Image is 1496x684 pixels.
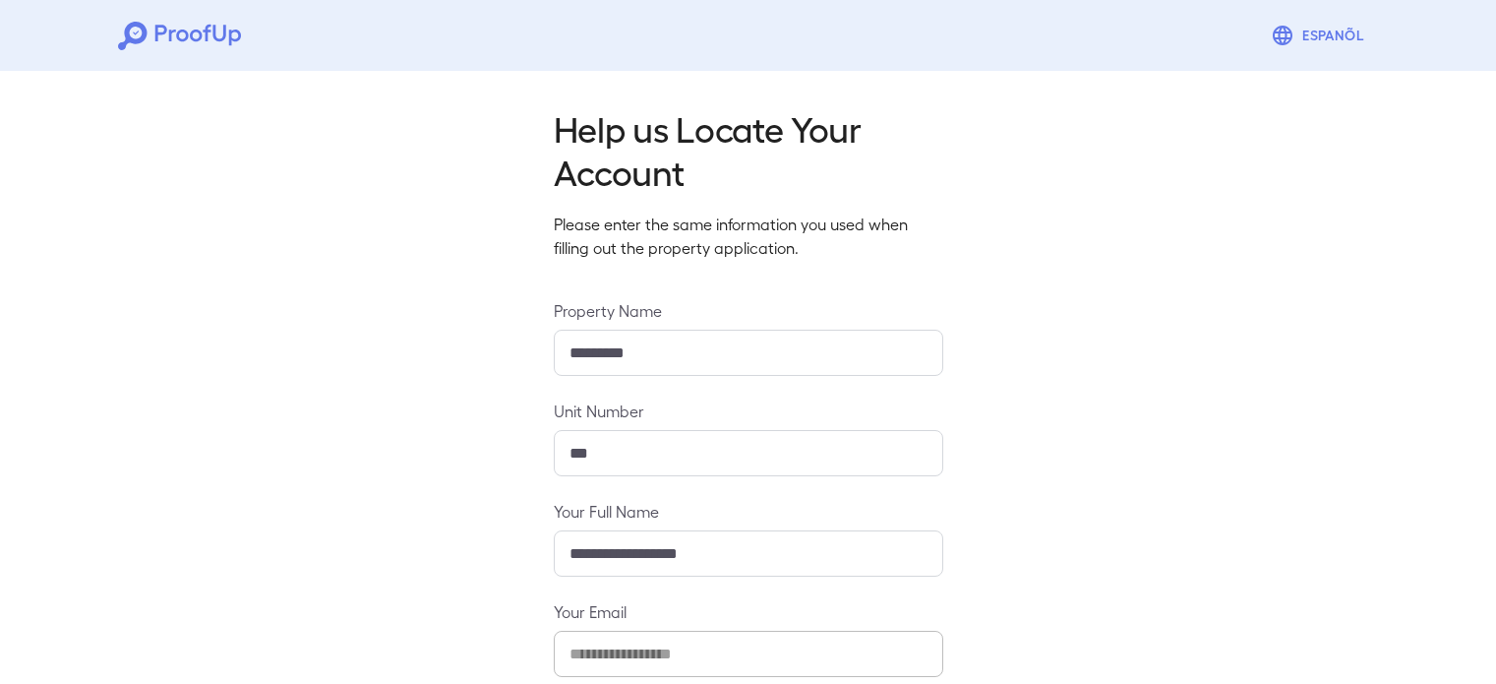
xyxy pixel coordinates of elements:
[1263,16,1378,55] button: Espanõl
[554,213,943,260] p: Please enter the same information you used when filling out the property application.
[554,500,943,523] label: Your Full Name
[554,106,943,193] h2: Help us Locate Your Account
[554,600,943,623] label: Your Email
[554,299,943,322] label: Property Name
[554,400,943,422] label: Unit Number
